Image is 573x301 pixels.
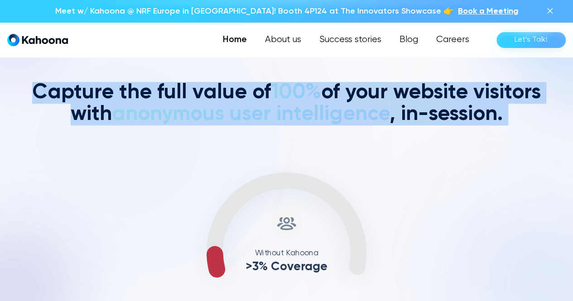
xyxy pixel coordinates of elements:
[427,31,478,49] a: Careers
[458,7,518,15] span: Book a Meeting
[515,33,548,47] div: Let’s Talk!
[458,5,518,17] a: Book a Meeting
[29,82,544,125] h2: Capture the full value of of your website visitors with , in-session.
[7,33,68,47] a: home
[55,5,453,17] p: Meet w/ Kahoona @ NRF Europe in [GEOGRAPHIC_DATA]! Booth 4P124 at The Innovators Showcase 👉
[112,104,390,124] span: anonymous user intelligence
[390,31,427,49] a: Blog
[256,31,310,49] a: About us
[214,31,256,49] a: Home
[271,82,321,103] span: 100%
[496,32,566,48] a: Let’s Talk!
[310,31,390,49] a: Success stories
